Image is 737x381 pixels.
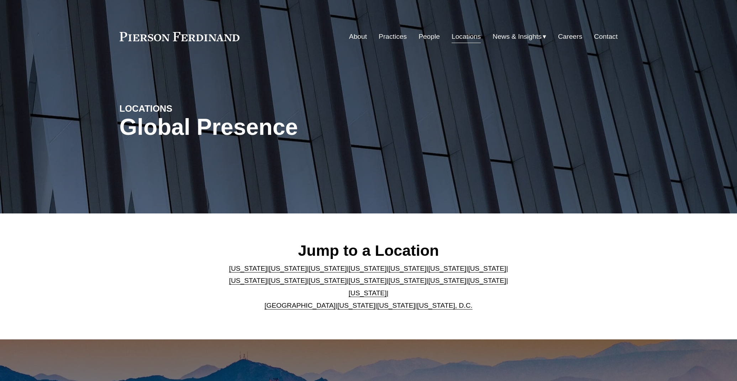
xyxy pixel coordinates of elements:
[229,277,267,284] a: [US_STATE]
[120,103,244,114] h4: LOCATIONS
[264,302,336,309] a: [GEOGRAPHIC_DATA]
[337,302,375,309] a: [US_STATE]
[379,30,407,43] a: Practices
[309,277,347,284] a: [US_STATE]
[493,30,546,43] a: folder dropdown
[428,277,466,284] a: [US_STATE]
[309,265,347,272] a: [US_STATE]
[349,30,367,43] a: About
[468,265,506,272] a: [US_STATE]
[418,30,440,43] a: People
[594,30,617,43] a: Contact
[223,263,514,312] p: | | | | | | | | | | | | | | | | | |
[349,265,387,272] a: [US_STATE]
[428,265,466,272] a: [US_STATE]
[349,277,387,284] a: [US_STATE]
[558,30,582,43] a: Careers
[269,265,307,272] a: [US_STATE]
[229,265,267,272] a: [US_STATE]
[269,277,307,284] a: [US_STATE]
[377,302,415,309] a: [US_STATE]
[388,265,426,272] a: [US_STATE]
[223,241,514,260] h2: Jump to a Location
[452,30,481,43] a: Locations
[349,289,387,297] a: [US_STATE]
[388,277,426,284] a: [US_STATE]
[120,114,452,140] h1: Global Presence
[493,31,542,43] span: News & Insights
[468,277,506,284] a: [US_STATE]
[417,302,473,309] a: [US_STATE], D.C.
